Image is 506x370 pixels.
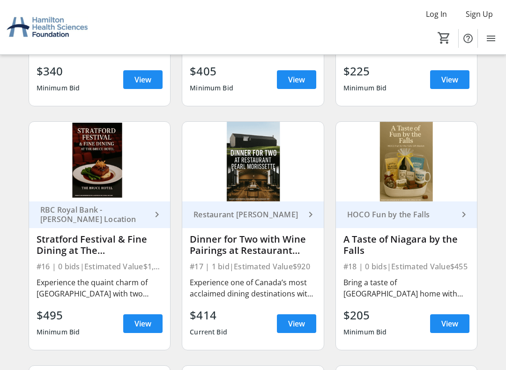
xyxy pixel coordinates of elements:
[458,7,500,22] button: Sign Up
[190,80,233,96] div: Minimum Bid
[459,29,477,48] button: Help
[441,318,458,329] span: View
[426,8,447,20] span: Log In
[190,307,227,324] div: $414
[430,314,469,333] a: View
[288,318,305,329] span: View
[343,80,387,96] div: Minimum Bid
[336,122,477,201] img: A Taste of Niagara by the Falls
[37,307,80,324] div: $495
[430,70,469,89] a: View
[343,234,470,256] div: A Taste of Niagara by the Falls
[305,209,316,220] mat-icon: keyboard_arrow_right
[29,201,171,228] a: RBC Royal Bank - [PERSON_NAME] Location
[182,201,324,228] a: Restaurant [PERSON_NAME]
[343,307,387,324] div: $205
[182,122,324,201] img: Dinner for Two with Wine Pairings at Restaurant Pearl Morissette
[190,260,316,273] div: #17 | 1 bid | Estimated Value $920
[123,314,163,333] a: View
[482,29,500,48] button: Menu
[134,318,151,329] span: View
[190,324,227,340] div: Current Bid
[37,260,163,273] div: #16 | 0 bids | Estimated Value $1,100
[441,74,458,85] span: View
[6,4,89,51] img: Hamilton Health Sciences Foundation's Logo
[277,314,316,333] a: View
[466,8,493,20] span: Sign Up
[37,277,163,299] div: Experience the quaint charm of [GEOGRAPHIC_DATA] with two tickets to the world-renowned Stratford...
[123,70,163,89] a: View
[458,209,469,220] mat-icon: keyboard_arrow_right
[343,260,470,273] div: #18 | 0 bids | Estimated Value $455
[37,234,163,256] div: Stratford Festival & Fine Dining at The [PERSON_NAME][GEOGRAPHIC_DATA]
[343,277,470,299] div: Bring a taste of [GEOGRAPHIC_DATA] home with this HOCO by the Falls gift basket, thoughtfully cur...
[37,205,152,224] div: RBC Royal Bank - [PERSON_NAME] Location
[37,63,80,80] div: $340
[190,63,233,80] div: $405
[436,30,453,46] button: Cart
[336,201,477,228] a: HOCO Fun by the Falls
[277,70,316,89] a: View
[151,209,163,220] mat-icon: keyboard_arrow_right
[190,210,305,219] div: Restaurant [PERSON_NAME]
[37,80,80,96] div: Minimum Bid
[134,74,151,85] span: View
[37,324,80,340] div: Minimum Bid
[343,324,387,340] div: Minimum Bid
[190,234,316,256] div: Dinner for Two with Wine Pairings at Restaurant [PERSON_NAME]
[343,210,459,219] div: HOCO Fun by the Falls
[190,277,316,299] div: Experience one of Canada’s most acclaimed dining destinations with dinner for two at Restaurant [...
[418,7,454,22] button: Log In
[29,122,171,201] img: Stratford Festival & Fine Dining at The Bruce Hotel
[343,63,387,80] div: $225
[288,74,305,85] span: View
